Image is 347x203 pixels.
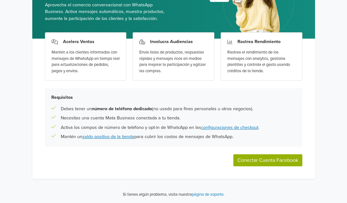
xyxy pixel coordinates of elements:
h5: Requisitos [51,95,296,100]
p: Activa los campos de número de teléfono y opt-in de WhatsApp en las . [61,124,259,131]
p: Si tienes algún problema, visita nuestra . [123,192,224,198]
h3: Rastrea Rendimiento [237,39,281,44]
div: Mantén a los clientes informados con mensajes de WhatsApp en tiempo real para actualizaciones de ... [52,49,120,74]
div: Rastrea el rendimiento de los mensajes con analytics, gestiona plantillas y controla el gasto usa... [227,49,296,74]
div: Envía listas de productos, respuestas rápidas y mensajes ricos en medios para mejorar la particip... [139,49,208,74]
p: Debes tener un (no usado para fines personales u otros negocios). [61,105,253,112]
span: Aprovecha el comercio conversacional con WhatsApp Business. Activa mensajes automáticos, muestra ... [45,2,169,22]
button: Conectar Cuenta Facebook [233,154,302,166]
h3: Involucra Audiencias [150,39,193,44]
b: número de teléfono dedicado [92,106,152,111]
a: página de soporte [192,192,224,197]
p: Necesitas una cuenta Meta Business conectada a tu tienda. [61,115,180,122]
a: configuraciones de checkout [201,125,258,130]
a: saldo positivo de la tienda [82,134,134,139]
h3: Acelera Ventas [63,39,94,44]
p: Mantén un para cubrir los costos de mensajes de WhatsApp. [61,133,233,140]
